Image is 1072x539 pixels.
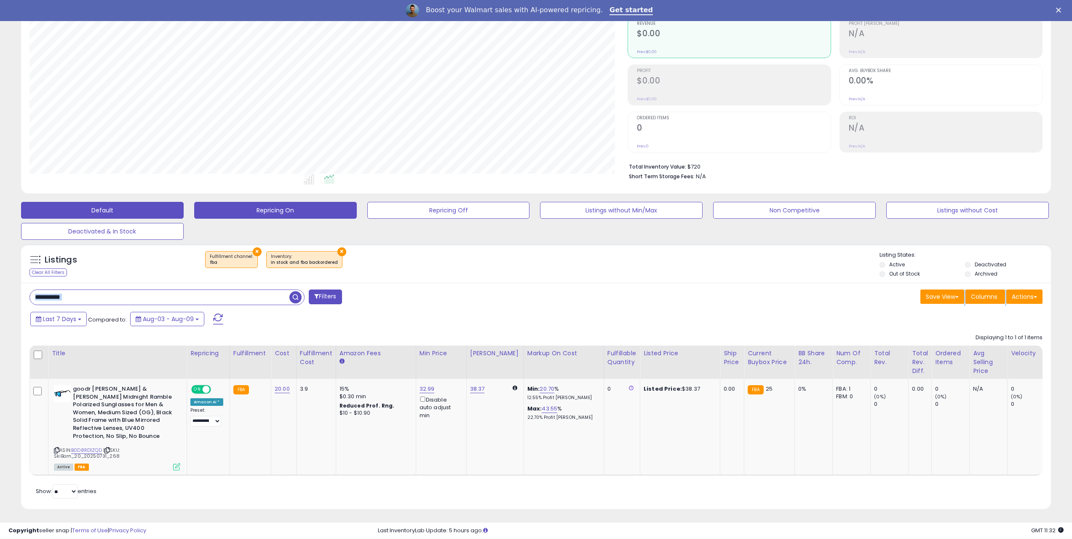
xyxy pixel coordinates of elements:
[340,393,409,400] div: $0.30 min
[1056,8,1064,13] div: Close
[30,312,87,326] button: Last 7 Days
[629,161,1036,171] li: $720
[637,21,830,26] span: Revenue
[540,202,703,219] button: Listings without Min/Max
[340,410,409,417] div: $10 - $10.90
[340,402,395,409] b: Reduced Prof. Rng.
[210,253,253,266] span: Fulfillment channel :
[190,349,226,358] div: Repricing
[973,385,1001,393] div: N/A
[130,312,204,326] button: Aug-03 - Aug-09
[607,349,636,367] div: Fulfillable Quantity
[300,349,332,367] div: Fulfillment Cost
[1031,526,1064,534] span: 2025-08-18 11:32 GMT
[309,290,342,304] button: Filters
[748,349,791,367] div: Current Buybox Price
[836,349,867,367] div: Num of Comp.
[8,527,146,535] div: seller snap | |
[889,261,905,268] label: Active
[194,202,357,219] button: Repricing On
[109,526,146,534] a: Privacy Policy
[836,393,864,400] div: FBM: 0
[874,349,905,367] div: Total Rev.
[849,69,1042,73] span: Avg. Buybox Share
[527,349,600,358] div: Markup on Cost
[524,346,604,379] th: The percentage added to the cost of goods (COGS) that forms the calculator for Min & Max prices.
[629,163,686,170] b: Total Inventory Value:
[880,251,1051,259] p: Listing States:
[340,349,412,358] div: Amazon Fees
[337,247,346,256] button: ×
[629,173,695,180] b: Short Term Storage Fees:
[420,385,435,393] a: 32.99
[836,385,864,393] div: FBA: 1
[190,408,223,426] div: Preset:
[367,202,530,219] button: Repricing Off
[540,385,554,393] a: 20.70
[88,316,127,324] span: Compared to:
[766,385,773,393] span: 25
[965,290,1005,304] button: Columns
[527,415,597,421] p: 22.70% Profit [PERSON_NAME]
[644,385,714,393] div: $38.37
[29,268,67,276] div: Clear All Filters
[610,6,653,15] a: Get started
[143,315,194,323] span: Aug-03 - Aug-09
[637,29,830,40] h2: $0.00
[300,385,329,393] div: 3.9
[233,349,267,358] div: Fulfillment
[527,405,597,421] div: %
[233,385,249,394] small: FBA
[874,393,886,400] small: (0%)
[210,260,253,265] div: fba
[724,385,738,393] div: 0.00
[36,487,96,495] span: Show: entries
[420,395,460,419] div: Disable auto adjust min
[54,385,180,469] div: ASIN:
[190,398,223,406] div: Amazon AI *
[210,386,223,393] span: OFF
[849,76,1042,87] h2: 0.00%
[724,349,741,367] div: Ship Price
[849,144,865,149] small: Prev: N/A
[976,334,1043,342] div: Displaying 1 to 1 of 1 items
[470,385,485,393] a: 38.37
[637,49,657,54] small: Prev: $0.00
[527,405,542,413] b: Max:
[8,526,39,534] strong: Copyright
[637,116,830,121] span: Ordered Items
[71,447,102,454] a: B0D8RD1ZQD
[798,385,826,393] div: 0%
[43,315,76,323] span: Last 7 Days
[21,223,184,240] button: Deactivated & In Stock
[406,4,419,17] img: Profile image for Adrian
[849,97,865,102] small: Prev: N/A
[45,254,77,266] h5: Listings
[1011,393,1023,400] small: (0%)
[271,260,338,265] div: in stock and fba backordered
[275,349,293,358] div: Cost
[889,270,920,277] label: Out of Stock
[253,247,262,256] button: ×
[527,385,597,401] div: %
[637,76,830,87] h2: $0.00
[1011,349,1042,358] div: Velocity
[637,69,830,73] span: Profit
[935,400,969,408] div: 0
[849,49,865,54] small: Prev: N/A
[849,123,1042,134] h2: N/A
[275,385,290,393] a: 20.00
[798,349,829,367] div: BB Share 24h.
[644,349,716,358] div: Listed Price
[637,144,649,149] small: Prev: 0
[748,385,763,394] small: FBA
[971,292,997,301] span: Columns
[1011,400,1045,408] div: 0
[849,21,1042,26] span: Profit [PERSON_NAME]
[637,97,657,102] small: Prev: $0.00
[340,358,345,365] small: Amazon Fees.
[912,385,925,393] div: 0.00
[54,464,73,471] span: All listings currently available for purchase on Amazon
[849,116,1042,121] span: ROI
[426,6,603,14] div: Boost your Walmart sales with AI-powered repricing.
